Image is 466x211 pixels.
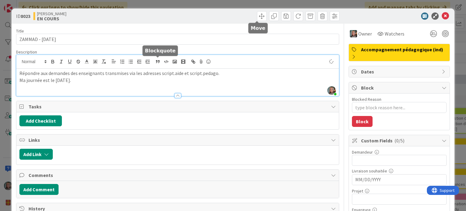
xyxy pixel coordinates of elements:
span: Dates [361,68,439,75]
label: Title [16,28,24,34]
input: type card name here... [16,34,339,45]
b: EN COURS [37,16,66,21]
span: Links [29,136,328,144]
img: SP [350,30,357,37]
span: Custom Fields [361,137,439,144]
span: Block [361,84,439,91]
span: Accompagnement pédagogique (ind) [361,46,447,53]
b: 8023 [21,13,30,19]
button: Add Link [19,149,53,160]
h5: Move [251,25,265,31]
label: Projet [352,188,363,194]
span: [PERSON_NAME] [37,11,66,16]
button: Add Checklist [19,115,62,126]
span: ( 0/5 ) [394,138,404,144]
span: Comments [29,172,328,179]
span: Description [16,49,37,55]
span: Watchers [385,30,404,37]
input: MM/DD/YYYY [355,175,443,185]
button: Block [352,116,373,127]
span: Tasks [29,103,328,110]
img: pF3T7KHogI34zmrjy01GayrrelG2yDT7.jpg [327,86,336,95]
p: Répondre aux demandes des enseignants transmises via les adresses script.aide et script.pedago. [19,70,336,77]
div: Livraison souhaitée [352,169,447,173]
button: Add Comment [19,184,59,195]
span: ID [16,12,30,20]
label: Blocked Reason [352,97,381,102]
label: Demandeur [352,149,373,155]
p: Ma journée est le [DATE]. [19,77,336,84]
span: Support [13,1,28,8]
h5: Blockquote [145,48,176,53]
span: Owner [358,30,372,37]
